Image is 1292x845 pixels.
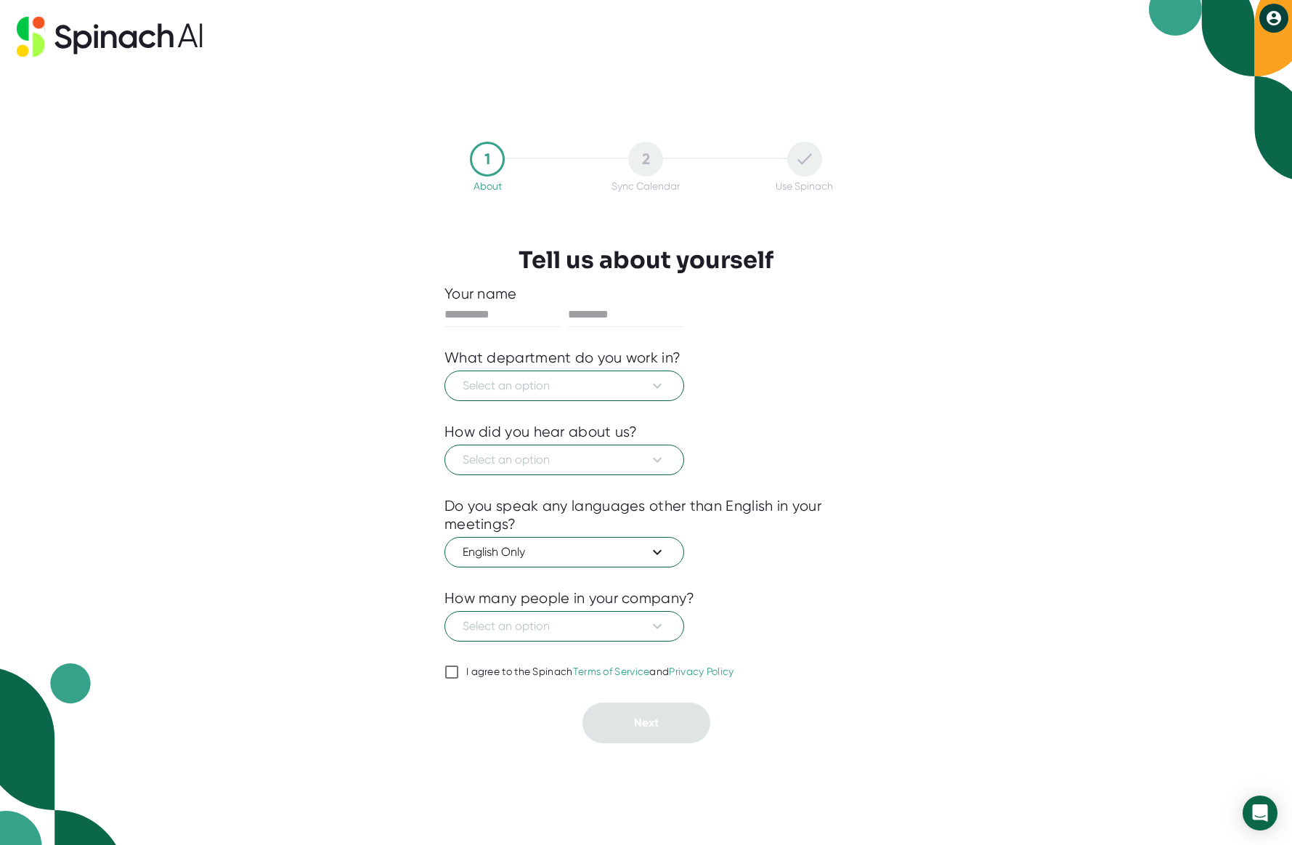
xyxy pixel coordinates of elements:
span: Select an option [463,451,666,469]
div: I agree to the Spinach and [466,666,734,679]
span: Select an option [463,618,666,635]
div: How did you hear about us? [444,423,638,441]
button: Select an option [444,445,684,475]
div: Do you speak any languages other than English in your meetings? [444,497,848,533]
div: Open Intercom Messenger [1243,796,1277,830]
button: Select an option [444,371,684,401]
h3: Tell us about yourself [519,246,773,274]
button: Select an option [444,611,684,642]
span: Next [634,716,659,729]
div: Your name [444,285,848,303]
div: About [474,180,502,192]
div: What department do you work in? [444,349,680,367]
span: Select an option [463,377,666,395]
div: Use Spinach [776,180,833,192]
span: English Only [463,543,666,561]
div: Sync Calendar [612,180,680,192]
button: English Only [444,537,684,567]
div: How many people in your company? [444,589,695,607]
div: 1 [470,142,505,177]
a: Terms of Service [573,666,650,677]
button: Next [582,703,710,743]
a: Privacy Policy [669,666,734,677]
div: 2 [628,142,663,177]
